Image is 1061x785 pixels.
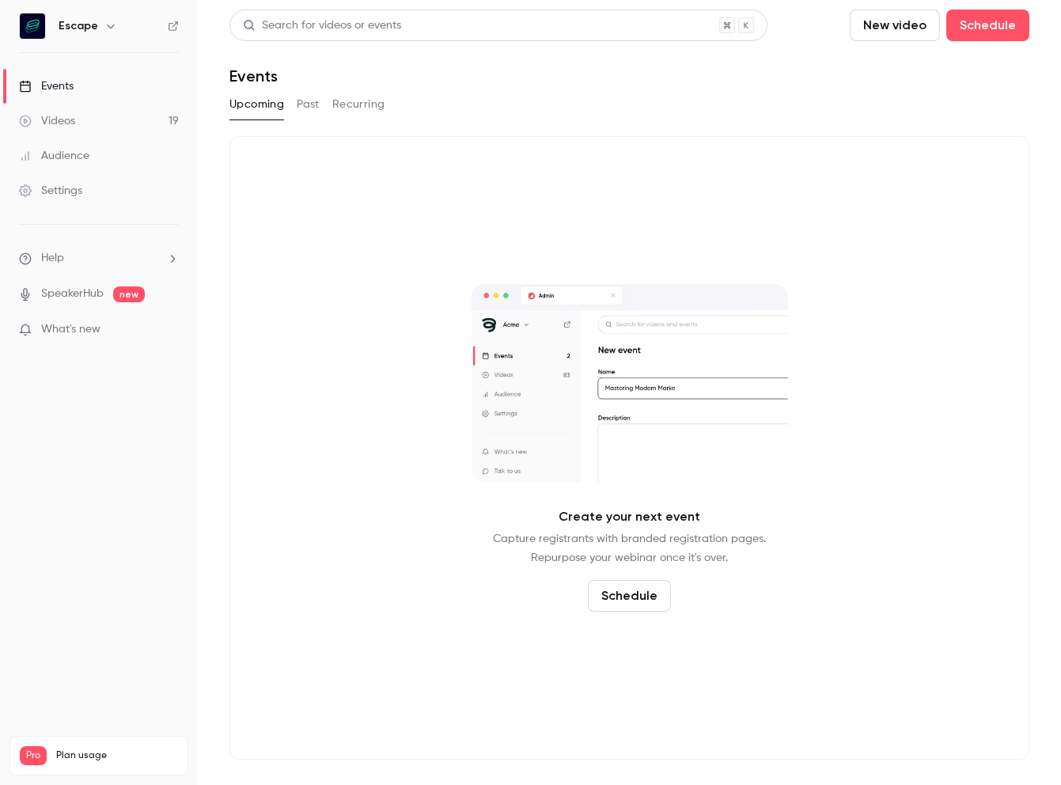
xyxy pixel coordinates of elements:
[41,250,64,267] span: Help
[56,749,178,762] span: Plan usage
[297,92,320,117] button: Past
[850,9,940,41] button: New video
[243,17,401,34] div: Search for videos or events
[559,507,700,526] p: Create your next event
[19,183,82,199] div: Settings
[946,9,1029,41] button: Schedule
[332,92,385,117] button: Recurring
[20,13,45,39] img: Escape
[20,746,47,765] span: Pro
[588,580,671,612] button: Schedule
[19,250,179,267] li: help-dropdown-opener
[19,78,74,94] div: Events
[19,113,75,129] div: Videos
[493,529,766,567] p: Capture registrants with branded registration pages. Repurpose your webinar once it's over.
[160,323,179,337] iframe: Noticeable Trigger
[41,321,100,338] span: What's new
[19,148,89,164] div: Audience
[229,92,284,117] button: Upcoming
[41,286,104,302] a: SpeakerHub
[113,286,145,302] span: new
[229,66,278,85] h1: Events
[59,18,98,34] h6: Escape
